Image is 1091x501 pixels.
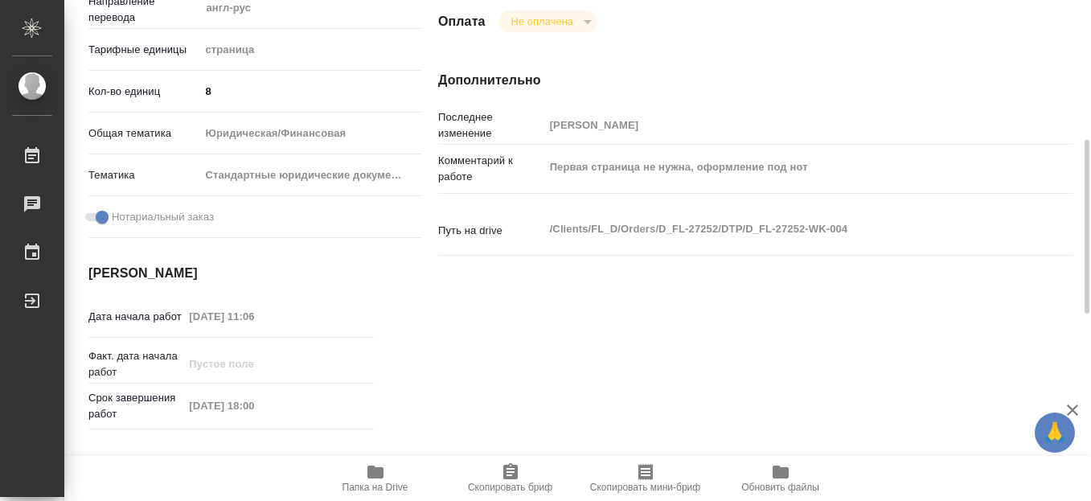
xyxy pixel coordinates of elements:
h4: [PERSON_NAME] [88,264,374,283]
p: Факт. срок заверш. работ [88,452,183,484]
p: Факт. дата начала работ [88,348,183,380]
div: страница [199,36,422,64]
div: Юридическая/Финансовая [199,120,422,147]
div: Стандартные юридические документы, договоры, уставы [199,162,422,189]
textarea: Первая страница не нужна, оформление под нот [544,154,1021,181]
p: Срок завершения работ [88,390,183,422]
input: Пустое поле [183,352,324,376]
div: Не оплачена [498,10,597,32]
button: Папка на Drive [308,456,443,501]
span: Нотариальный заказ [112,209,214,225]
p: Общая тематика [88,125,199,142]
input: Пустое поле [544,113,1021,137]
p: Путь на drive [438,223,544,239]
h4: Оплата [438,12,486,31]
p: Последнее изменение [438,109,544,142]
p: Тарифные единицы [88,42,199,58]
p: Кол-во единиц [88,84,199,100]
span: 🙏 [1041,416,1068,450]
h4: Дополнительно [438,71,1073,90]
button: Не оплачена [507,14,578,28]
input: ✎ Введи что-нибудь [199,80,422,103]
button: Обновить файлы [713,456,848,501]
span: Скопировать бриф [468,482,552,493]
p: Дата начала работ [88,309,183,325]
button: Скопировать мини-бриф [578,456,713,501]
p: Тематика [88,167,199,183]
p: Комментарий к работе [438,153,544,185]
span: Скопировать мини-бриф [590,482,700,493]
input: Пустое поле [183,394,324,417]
span: Папка на Drive [342,482,408,493]
span: Обновить файлы [741,482,819,493]
button: 🙏 [1035,413,1075,453]
input: Пустое поле [183,305,324,328]
textarea: /Clients/FL_D/Orders/D_FL-27252/DTP/D_FL-27252-WK-004 [544,216,1021,243]
button: Скопировать бриф [443,456,578,501]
